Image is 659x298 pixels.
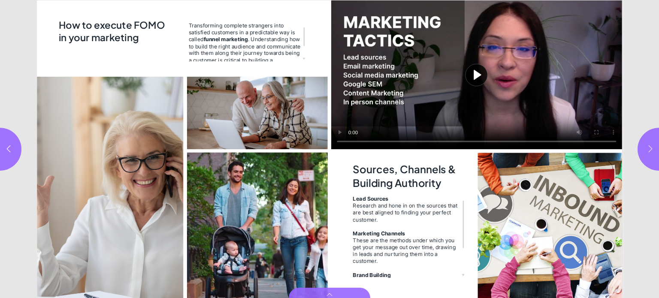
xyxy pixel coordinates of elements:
strong: Marketing Channels [353,230,405,237]
strong: Lead Sources [353,195,388,202]
h2: Sources, Channels & Building Authority [353,163,463,190]
span: Transforming complete strangers into satisfied customers in a predictable way is called . Underst... [189,22,302,70]
div: These are the methods under which you get your message out over time, drawing in leads and nurtur... [353,237,461,264]
strong: funnel marketing [204,36,248,42]
h2: How to execute FOMO in your marketing [59,18,165,48]
strong: Brand Building [353,271,390,278]
div: Research and hone in on the sources that are best aligned to finding your perfect customer. [353,202,461,223]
